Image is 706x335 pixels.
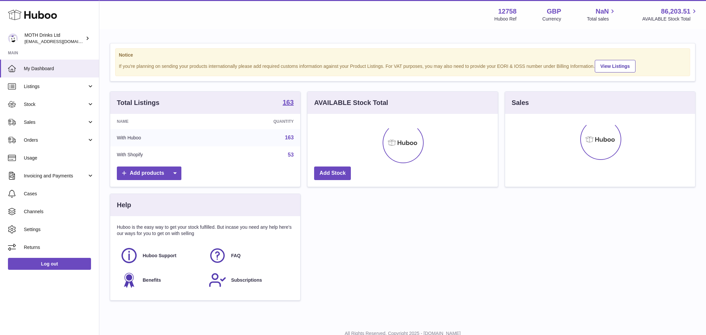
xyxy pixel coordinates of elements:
img: internalAdmin-12758@internal.huboo.com [8,33,18,43]
span: 86,203.51 [661,7,690,16]
a: View Listings [595,60,635,72]
span: NaN [595,7,609,16]
a: Log out [8,258,91,270]
strong: Notice [119,52,686,58]
span: Benefits [143,277,161,283]
strong: 12758 [498,7,517,16]
a: Add products [117,167,181,180]
div: Currency [542,16,561,22]
p: Huboo is the easy way to get your stock fulfilled. But incase you need any help here's our ways f... [117,224,294,237]
span: Orders [24,137,87,143]
a: 163 [283,99,294,107]
a: NaN Total sales [587,7,616,22]
a: Add Stock [314,167,351,180]
span: Invoicing and Payments [24,173,87,179]
span: Total sales [587,16,616,22]
span: Huboo Support [143,253,176,259]
strong: 163 [283,99,294,106]
a: 53 [288,152,294,158]
td: With Huboo [110,129,213,146]
a: Benefits [120,271,202,289]
span: Usage [24,155,94,161]
span: Settings [24,226,94,233]
a: 86,203.51 AVAILABLE Stock Total [642,7,698,22]
strong: GBP [547,7,561,16]
th: Name [110,114,213,129]
a: 163 [285,135,294,140]
span: FAQ [231,253,241,259]
span: My Dashboard [24,66,94,72]
span: Stock [24,101,87,108]
span: Sales [24,119,87,125]
div: MOTH Drinks Ltd [24,32,84,45]
div: Huboo Ref [494,16,517,22]
a: FAQ [209,247,290,264]
span: Returns [24,244,94,251]
th: Quantity [213,114,301,129]
h3: AVAILABLE Stock Total [314,98,388,107]
h3: Help [117,201,131,210]
h3: Total Listings [117,98,160,107]
td: With Shopify [110,146,213,164]
span: Subscriptions [231,277,262,283]
span: AVAILABLE Stock Total [642,16,698,22]
span: Channels [24,209,94,215]
span: [EMAIL_ADDRESS][DOMAIN_NAME] [24,39,97,44]
div: If you're planning on sending your products internationally please add required customs informati... [119,59,686,72]
span: Listings [24,83,87,90]
a: Huboo Support [120,247,202,264]
span: Cases [24,191,94,197]
h3: Sales [512,98,529,107]
a: Subscriptions [209,271,290,289]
